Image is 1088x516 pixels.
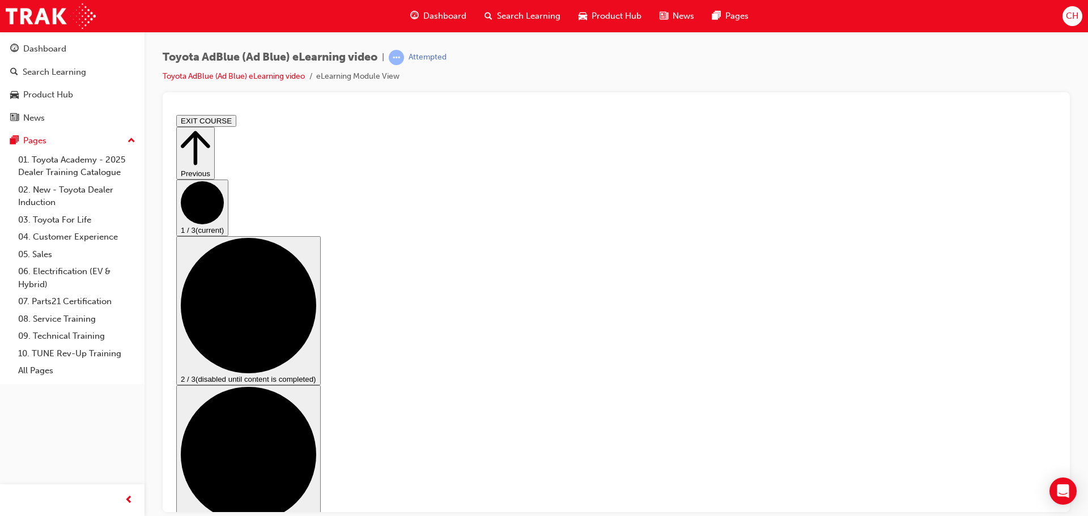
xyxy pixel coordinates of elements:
a: guage-iconDashboard [401,5,475,28]
span: | [382,51,384,64]
div: Product Hub [23,88,73,101]
a: Dashboard [5,39,140,59]
button: 1 / 3(current) [5,69,57,126]
span: car-icon [10,90,19,100]
a: 07. Parts21 Certification [14,293,140,310]
span: search-icon [10,67,18,78]
span: news-icon [660,9,668,23]
span: car-icon [579,9,587,23]
span: news-icon [10,113,19,123]
button: CH [1062,6,1082,26]
span: Previous [9,59,39,67]
button: 3 / 3(disabled until content is completed) [5,275,149,424]
span: Pages [725,10,749,23]
span: (disabled until content is completed) [24,265,144,273]
span: CH [1066,10,1078,23]
button: Pages [5,130,140,151]
span: up-icon [127,134,135,148]
span: Dashboard [423,10,466,23]
span: Product Hub [592,10,641,23]
div: Search Learning [23,66,86,79]
a: Product Hub [5,84,140,105]
li: eLearning Module View [316,70,399,83]
span: guage-icon [410,9,419,23]
span: Search Learning [497,10,560,23]
a: All Pages [14,362,140,379]
span: prev-icon [125,493,133,508]
a: 04. Customer Experience [14,228,140,246]
button: Previous [5,16,43,69]
span: learningRecordVerb_ATTEMPT-icon [389,50,404,65]
span: Toyota AdBlue (Ad Blue) eLearning video [163,51,377,64]
a: 05. Sales [14,246,140,263]
span: pages-icon [10,136,19,146]
div: News [23,112,45,125]
span: search-icon [484,9,492,23]
a: Search Learning [5,62,140,83]
a: 01. Toyota Academy - 2025 Dealer Training Catalogue [14,151,140,181]
div: Pages [23,134,46,147]
a: car-iconProduct Hub [569,5,651,28]
a: pages-iconPages [703,5,758,28]
div: Open Intercom Messenger [1049,477,1077,505]
a: 09. Technical Training [14,327,140,345]
div: Dashboard [23,42,66,56]
a: 03. Toyota For Life [14,211,140,229]
img: Trak [6,3,96,29]
span: 2 / 3 [9,265,24,273]
a: 02. New - Toyota Dealer Induction [14,181,140,211]
a: 08. Service Training [14,310,140,328]
button: 2 / 3(disabled until content is completed) [5,126,149,275]
span: (current) [24,116,52,124]
button: DashboardSearch LearningProduct HubNews [5,36,140,130]
a: 10. TUNE Rev-Up Training [14,345,140,363]
span: guage-icon [10,44,19,54]
span: News [673,10,694,23]
a: 06. Electrification (EV & Hybrid) [14,263,140,293]
span: pages-icon [712,9,721,23]
a: News [5,108,140,129]
div: Attempted [409,52,447,63]
span: 1 / 3 [9,116,24,124]
a: Toyota AdBlue (Ad Blue) eLearning video [163,71,305,81]
a: news-iconNews [651,5,703,28]
a: search-iconSearch Learning [475,5,569,28]
button: EXIT COURSE [5,5,65,16]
